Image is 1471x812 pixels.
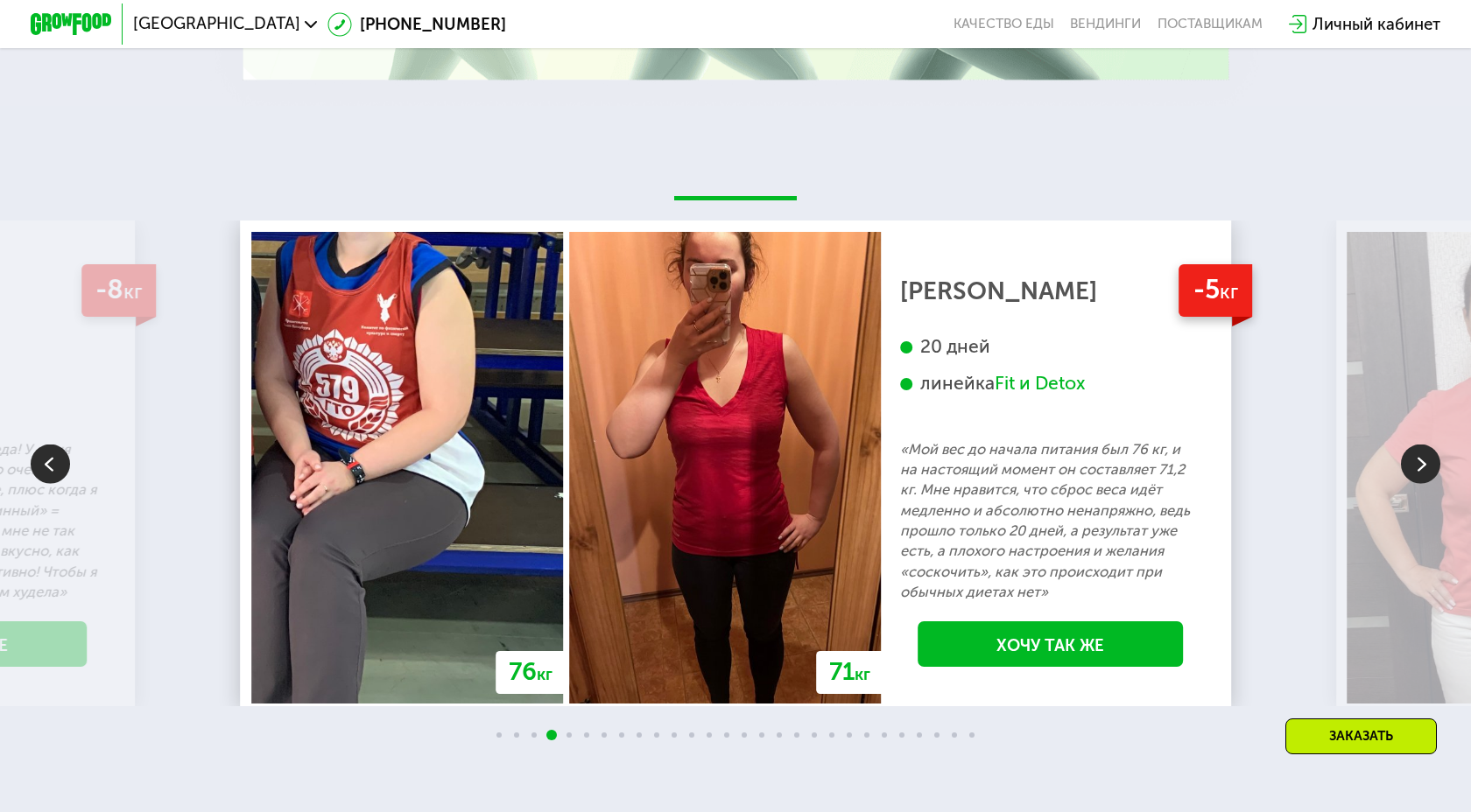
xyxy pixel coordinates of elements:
[900,372,1200,395] div: линейка
[1070,16,1141,32] a: Вендинги
[954,16,1054,32] a: Качество еды
[1158,16,1263,32] div: поставщикам
[133,16,300,32] span: [GEOGRAPHIC_DATA]
[327,12,506,37] a: [PHONE_NUMBER]
[900,281,1200,301] div: [PERSON_NAME]
[816,651,883,693] div: 71
[31,444,70,484] img: Slide left
[1220,280,1238,304] span: кг
[537,664,553,684] span: кг
[1285,718,1437,754] div: Заказать
[900,439,1200,603] p: «Мой вес до начала питания был 76 кг, и на настоящий момент он составляет 71,2 кг. Мне нравится, ...
[81,264,157,316] div: -8
[123,280,142,304] span: кг
[1313,12,1440,37] div: Личный кабинет
[900,335,1200,359] div: 20 дней
[1179,264,1253,316] div: -5
[918,621,1183,668] a: Хочу так же
[1401,444,1440,484] img: Slide right
[995,372,1085,395] div: Fit и Detox
[496,651,566,693] div: 76
[855,664,870,684] span: кг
